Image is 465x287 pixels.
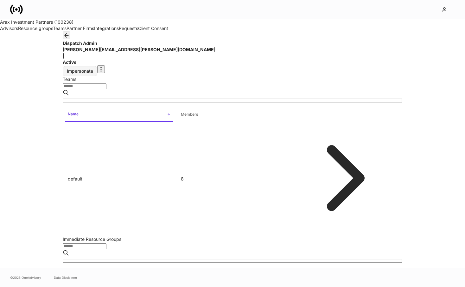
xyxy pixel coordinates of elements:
a: Teams [53,26,67,31]
span: Name [65,108,173,121]
p: Active [63,59,402,65]
a: Data Disclaimer [54,275,77,280]
h6: Name [68,111,79,117]
p: [PERSON_NAME][EMAIL_ADDRESS][PERSON_NAME][DOMAIN_NAME] [63,46,402,53]
td: default [63,122,176,236]
div: Teams [63,76,402,82]
h6: Members [181,111,198,117]
div: Impersonate [67,69,93,73]
span: Members [178,108,286,121]
a: Requests [119,26,138,31]
a: Resource groups [18,26,53,31]
div: Immediate Resource Groups [63,236,402,242]
td: 8 [176,122,289,236]
a: Partner Firms [67,26,94,31]
p: | [63,53,402,59]
span: © 2025 OneAdvisory [10,275,41,280]
button: Impersonate [63,66,97,76]
a: Integrations [94,26,119,31]
h4: Dispatch Admin [63,40,402,46]
a: Client Consent [138,26,168,31]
